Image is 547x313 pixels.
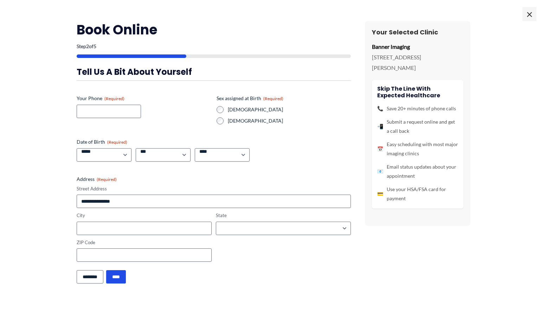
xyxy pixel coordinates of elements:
[77,176,117,183] legend: Address
[372,41,463,52] p: Banner Imaging
[228,106,351,113] label: [DEMOGRAPHIC_DATA]
[77,44,351,49] p: Step of
[216,212,351,219] label: State
[377,167,383,176] span: 📧
[372,52,463,73] p: [STREET_ADDRESS][PERSON_NAME]
[228,117,351,124] label: [DEMOGRAPHIC_DATA]
[94,43,96,49] span: 5
[372,28,463,36] h3: Your Selected Clinic
[377,117,458,136] li: Submit a request online and get a call back
[377,104,458,113] li: Save 20+ minutes of phone calls
[107,139,127,145] span: (Required)
[77,95,211,102] label: Your Phone
[77,66,351,77] h3: Tell us a bit about yourself
[77,138,127,145] legend: Date of Birth
[377,140,458,158] li: Easy scheduling with most major imaging clinics
[217,95,283,102] legend: Sex assigned at Birth
[77,185,351,192] label: Street Address
[377,189,383,198] span: 💳
[77,21,351,38] h2: Book Online
[77,212,212,219] label: City
[377,122,383,131] span: 📲
[377,85,458,99] h4: Skip the line with Expected Healthcare
[377,162,458,181] li: Email status updates about your appointment
[97,177,117,182] span: (Required)
[77,239,212,246] label: ZIP Code
[377,144,383,154] span: 📅
[263,96,283,101] span: (Required)
[104,96,124,101] span: (Required)
[86,43,89,49] span: 2
[377,185,458,203] li: Use your HSA/FSA card for payment
[522,7,536,21] span: ×
[377,104,383,113] span: 📞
